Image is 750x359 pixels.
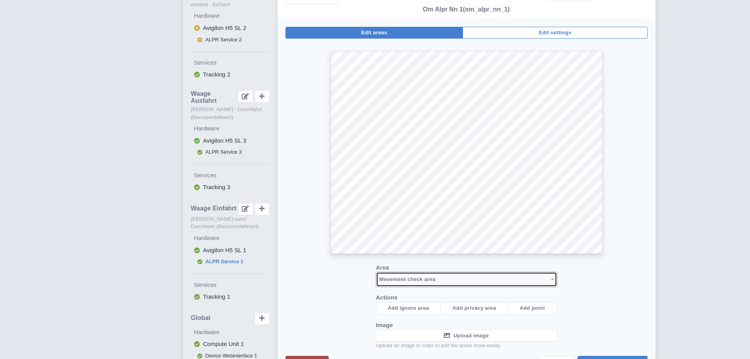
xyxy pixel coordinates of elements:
[203,247,246,253] span: Avigilon H5 SL 1
[423,6,463,13] span: Om Alpr Nn 1
[191,314,211,322] span: Global
[191,215,270,231] small: [PERSON_NAME]-sued - Durchfahrt (Benutzerdefiniert)
[203,71,230,78] span: Tracking 2
[463,6,510,13] span: (om_alpr_nn_1)
[539,30,571,35] span: Edit settings
[463,27,647,39] button: Edit settings
[191,244,270,257] button: Avigilon H5 SL 1
[376,321,393,330] label: Image
[361,30,387,35] span: Edit areas
[191,205,237,212] span: Waage Einfahrt
[203,184,230,190] span: Tracking 3
[206,37,242,43] span: ALPR Service 2
[376,263,389,272] label: Area
[454,333,489,339] span: Upload image
[194,171,270,180] label: Services
[380,275,436,284] div: Movement check area
[191,106,270,121] small: [PERSON_NAME] - Durchfahrt (Benutzerdefiniert)
[191,338,270,350] button: Compute Unit 1
[206,149,242,155] span: ALPR Service 3
[194,234,270,243] label: Hardware
[194,281,270,290] label: Services
[191,135,270,147] button: Avigilon H5 SL 3
[206,353,257,359] span: Device Webinterface 1
[508,302,557,314] button: Add point
[376,342,557,350] small: Upload an image in order to edit the areas more easily.
[191,181,270,193] button: Tracking 3
[203,24,246,31] span: Avigilon H5 SL 2
[376,329,557,342] button: Upload image
[194,11,270,20] label: Hardware
[191,22,270,34] button: Avigilon H5 SL 2
[441,302,508,314] button: Add privacy area
[194,124,270,133] label: Hardware
[376,293,398,302] label: Actions
[191,34,270,45] button: ALPR Service 2
[206,259,244,264] span: ALPR Service 1
[194,58,270,67] label: Services
[203,293,230,300] span: Tracking 1
[203,137,246,144] span: Avigilon H5 SL 3
[191,1,270,9] small: einfahrt - Einfahrt
[285,27,463,39] button: Edit areas
[191,90,238,104] span: Waage Ausfahrt
[203,340,244,347] span: Compute Unit 1
[194,328,270,337] label: Hardware
[191,147,270,158] button: ALPR Service 3
[376,302,441,314] button: Add ignore area
[191,69,270,81] button: Tracking 2
[191,256,270,267] button: ALPR Service 1
[191,291,270,303] button: Tracking 1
